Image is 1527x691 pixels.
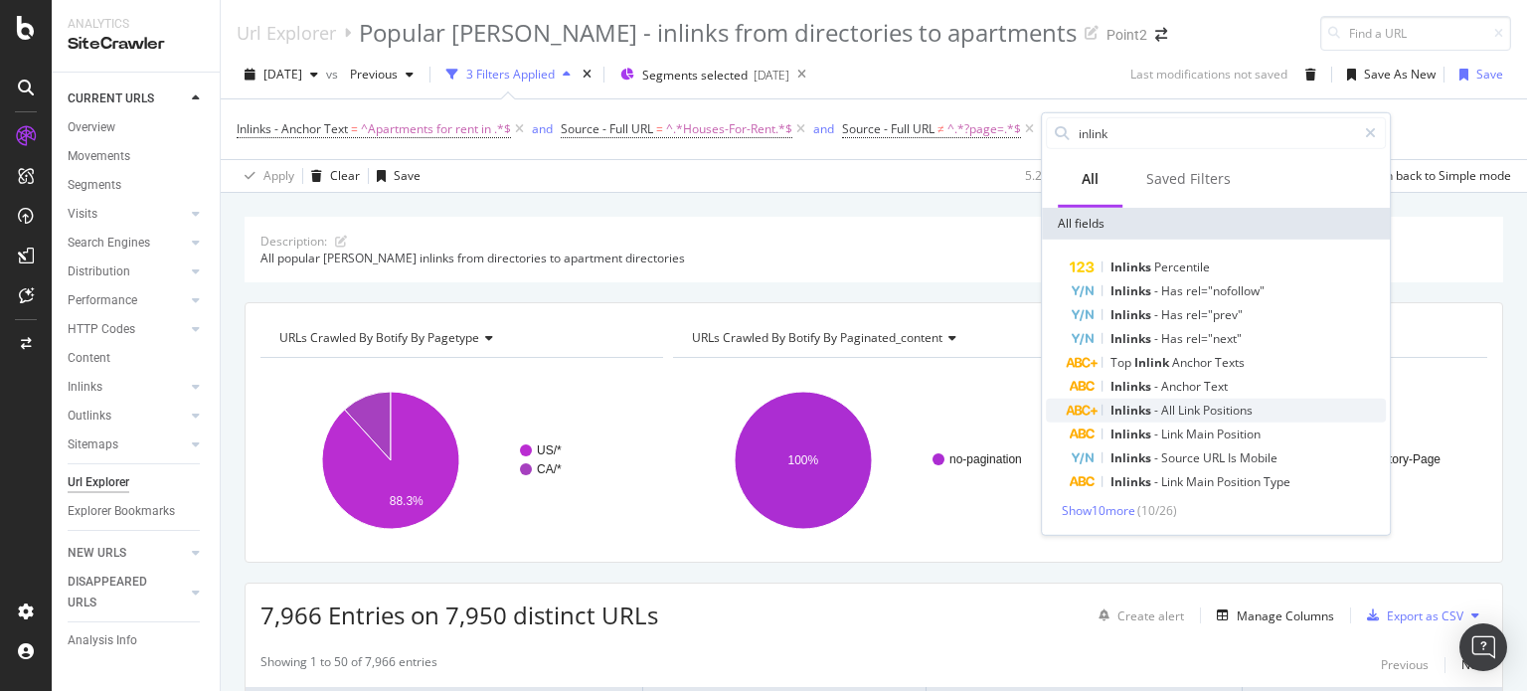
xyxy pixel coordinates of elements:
span: Text [1204,378,1228,395]
button: Save [1451,59,1503,90]
span: Link [1161,473,1186,490]
a: HTTP Codes [68,319,186,340]
span: Segments selected [642,67,748,84]
span: Has [1161,306,1186,323]
span: Inlinks - Anchor Text [237,120,348,137]
span: URLs Crawled By Botify By pagetype [279,329,479,346]
a: Outlinks [68,406,186,427]
svg: A chart. [673,374,1071,547]
a: CURRENT URLS [68,88,186,109]
a: Url Explorer [68,472,206,493]
div: HTTP Codes [68,319,135,340]
button: Segments selected[DATE] [612,59,789,90]
a: Overview [68,117,206,138]
div: Movements [68,146,130,167]
div: times [579,65,595,85]
span: rel="prev" [1186,306,1243,323]
span: Inlinks [1110,402,1154,419]
a: NEW URLS [68,543,186,564]
button: Previous [342,59,422,90]
button: Clear [303,160,360,192]
div: Sitemaps [68,434,118,455]
button: Add Filter [1038,117,1117,141]
span: - [1154,306,1161,323]
span: Show 10 more [1062,502,1135,519]
div: Explorer Bookmarks [68,501,175,522]
span: Inlinks [1110,426,1154,442]
span: Anchor [1161,378,1204,395]
span: - [1154,449,1161,466]
a: Inlinks [68,377,186,398]
span: Inlinks [1110,378,1154,395]
span: Inlinks [1110,330,1154,347]
div: Visits [68,204,97,225]
span: - [1154,402,1161,419]
a: Analysis Info [68,630,206,651]
button: Apply [237,160,294,192]
span: Main [1186,473,1217,490]
div: Switch back to Simple mode [1357,167,1511,184]
div: Last modifications not saved [1130,66,1287,83]
span: - [1154,330,1161,347]
div: SiteCrawler [68,33,204,56]
span: - [1154,426,1161,442]
span: Anchor [1172,354,1215,371]
div: Manage Columns [1237,607,1334,624]
div: DISAPPEARED URLS [68,572,168,613]
h4: URLs Crawled By Botify By pagetype [275,322,645,354]
text: 88.3% [390,494,424,508]
div: Inlinks [68,377,102,398]
span: Previous [342,66,398,83]
div: A chart. [260,374,658,547]
a: DISAPPEARED URLS [68,572,186,613]
span: URLs Crawled By Botify By paginated_content [692,329,942,346]
div: Open Intercom Messenger [1459,623,1507,671]
div: Previous [1381,656,1429,673]
button: [DATE] [237,59,326,90]
button: and [532,119,553,138]
span: 7,966 Entries on 7,950 distinct URLs [260,599,658,631]
span: ≠ [937,120,944,137]
span: Inlinks [1110,259,1154,275]
span: Has [1161,282,1186,299]
input: Find a URL [1320,16,1511,51]
div: Url Explorer [237,22,336,44]
div: All [1082,169,1099,189]
div: Overview [68,117,115,138]
div: Distribution [68,261,130,282]
span: Texts [1215,354,1245,371]
div: 5.27 % URLs ( 8K on 151K ) [1025,167,1162,184]
div: and [532,120,553,137]
input: Search by field name [1077,118,1356,148]
span: - [1154,378,1161,395]
h4: URLs Crawled By Botify By paginated_content [688,322,1058,354]
span: rel="next" [1186,330,1242,347]
span: All [1161,402,1178,419]
a: Search Engines [68,233,186,254]
span: 2025 Jul. 31st [263,66,302,83]
div: Save [394,167,421,184]
div: 3 Filters Applied [466,66,555,83]
div: CURRENT URLS [68,88,154,109]
span: Positions [1203,402,1253,419]
span: Top [1110,354,1134,371]
a: Content [68,348,206,369]
span: Inlinks [1110,473,1154,490]
span: vs [326,66,342,83]
div: NEW URLS [68,543,126,564]
a: Sitemaps [68,434,186,455]
span: URL [1203,449,1228,466]
span: - [1154,473,1161,490]
span: Source - Full URL [561,120,653,137]
span: Has [1161,330,1186,347]
div: Clear [330,167,360,184]
button: Save [369,160,421,192]
a: Segments [68,175,206,196]
span: Mobile [1240,449,1277,466]
span: Is [1228,449,1240,466]
div: Url Explorer [68,472,129,493]
span: Source - Full URL [842,120,934,137]
button: Export as CSV [1359,600,1463,631]
div: Performance [68,290,137,311]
